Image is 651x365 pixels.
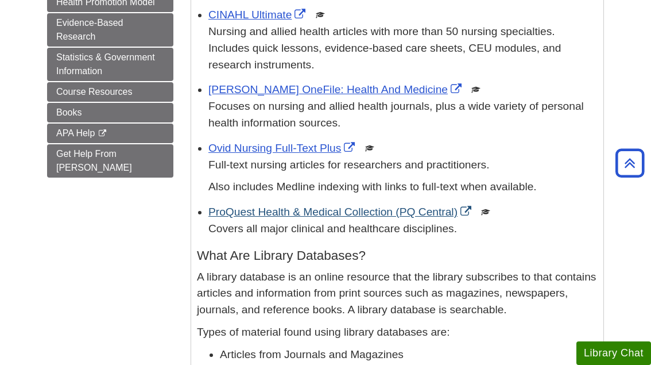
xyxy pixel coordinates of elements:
a: Link opens in new window [208,142,358,154]
button: Library Chat [576,341,651,365]
span: Evidence-Based Research [56,18,123,41]
h4: What Are Library Databases? [197,249,598,263]
p: Full-text nursing articles for researchers and practitioners. [208,157,598,174]
a: Books [47,103,173,122]
p: Focuses on nursing and allied health journals, plus a wide variety of personal health information... [208,98,598,132]
a: Link opens in new window [208,206,474,218]
img: Scholarly or Peer Reviewed [365,144,374,153]
a: Back to Top [611,155,648,171]
span: Course Resources [56,87,133,97]
li: Articles from Journals and Magazines [220,347,598,363]
p: Also includes Medline indexing with links to full-text when available. [208,179,598,195]
a: APA Help [47,124,173,143]
p: Covers all major clinical and healthcare disciplines. [208,221,598,237]
a: Link opens in new window [208,83,464,95]
p: A library database is an online resource that the library subscribes to that contains articles an... [197,269,598,318]
span: APA Help [56,128,95,138]
span: Books [56,107,82,117]
img: Scholarly or Peer Reviewed [481,208,490,217]
a: Evidence-Based Research [47,13,173,47]
p: Nursing and allied health articles with more than 50 nursing specialties. Includes quick lessons,... [208,24,598,73]
a: Statistics & Government Information [47,48,173,81]
span: Statistics & Government Information [56,52,155,76]
a: Course Resources [47,82,173,102]
p: Types of material found using library databases are: [197,324,598,341]
img: Scholarly or Peer Reviewed [471,85,480,94]
span: Get Help From [PERSON_NAME] [56,149,132,172]
a: Get Help From [PERSON_NAME] [47,144,173,178]
a: Link opens in new window [208,9,308,21]
i: This link opens in a new window [98,130,107,137]
img: Scholarly or Peer Reviewed [316,10,325,20]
